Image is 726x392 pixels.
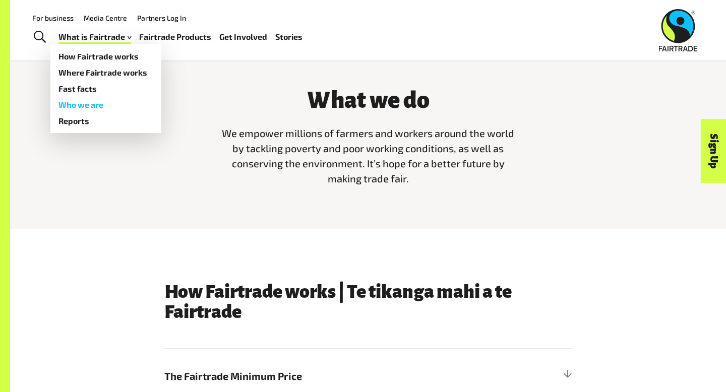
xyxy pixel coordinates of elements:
[50,97,161,113] a: Who we are
[50,64,161,81] a: Where Fairtrade works
[84,14,127,22] a: Media Centre
[217,88,519,113] h3: What we do
[222,127,514,184] span: We empower millions of farmers and workers around the world by tackling poverty and poor working ...
[27,25,52,50] a: Toggle Search
[139,30,211,44] a: Fairtrade Products
[659,9,698,51] img: Fairtrade Australia New Zealand logo
[50,113,161,129] a: Reports
[50,81,161,97] a: Fast facts
[50,48,161,64] a: How Fairtrade works
[219,30,267,44] a: Get Involved
[32,14,74,22] a: For business
[164,282,572,322] h3: How Fairtrade works | Te tikanga mahi a te Fairtrade
[58,30,131,44] a: What is Fairtrade
[137,14,186,22] a: Partners Log In
[164,368,470,383] span: The Fairtrade Minimum Price
[275,30,302,44] a: Stories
